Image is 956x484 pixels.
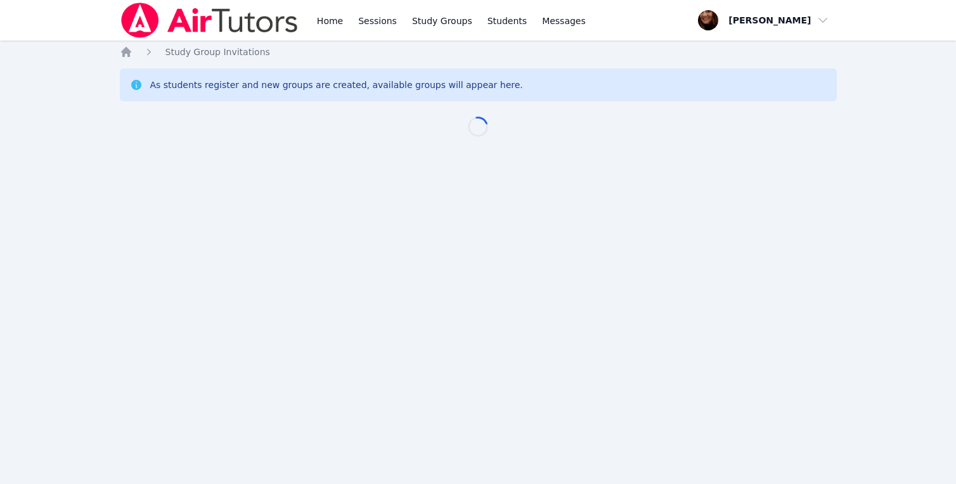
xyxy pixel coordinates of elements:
nav: Breadcrumb [120,46,837,58]
img: Air Tutors [120,3,299,38]
a: Study Group Invitations [165,46,270,58]
div: As students register and new groups are created, available groups will appear here. [150,79,523,91]
span: Messages [542,15,586,27]
span: Study Group Invitations [165,47,270,57]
